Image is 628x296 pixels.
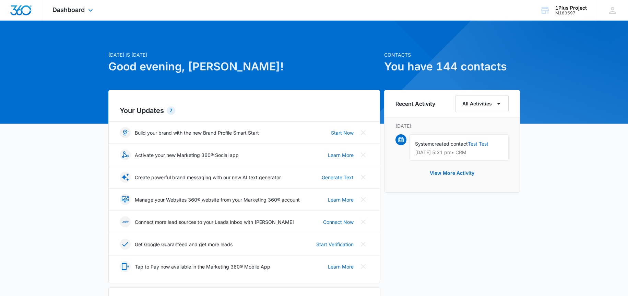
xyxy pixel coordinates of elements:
[135,263,270,270] p: Tap to Pay now available in the Marketing 360® Mobile App
[316,241,354,248] a: Start Verification
[135,174,281,181] p: Create powerful brand messaging with our new AI text generator
[167,106,175,115] div: 7
[415,141,432,147] span: System
[328,196,354,203] a: Learn More
[358,149,369,160] button: Close
[555,11,587,15] div: account id
[322,174,354,181] a: Generate Text
[555,5,587,11] div: account name
[358,216,369,227] button: Close
[395,100,435,108] h6: Recent Activity
[120,105,369,116] h2: Your Updates
[328,151,354,159] a: Learn More
[323,218,354,226] a: Connect Now
[468,141,488,147] a: Test Test
[328,263,354,270] a: Learn More
[135,196,300,203] p: Manage your Websites 360® website from your Marketing 360® account
[358,239,369,250] button: Close
[135,129,259,136] p: Build your brand with the new Brand Profile Smart Start
[358,261,369,272] button: Close
[358,127,369,138] button: Close
[423,165,481,181] button: View More Activity
[108,51,380,58] p: [DATE] is [DATE]
[108,58,380,75] h1: Good evening, [PERSON_NAME]!
[384,58,520,75] h1: You have 144 contacts
[135,218,294,226] p: Connect more lead sources to your Leads Inbox with [PERSON_NAME]
[395,122,509,129] p: [DATE]
[358,172,369,183] button: Close
[52,6,85,13] span: Dashboard
[358,194,369,205] button: Close
[135,151,239,159] p: Activate your new Marketing 360® Social app
[384,51,520,58] p: Contacts
[455,95,509,112] button: All Activities
[135,241,233,248] p: Get Google Guaranteed and get more leads
[331,129,354,136] a: Start Now
[432,141,468,147] span: created contact
[415,150,503,155] p: [DATE] 5:21 pm • CRM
